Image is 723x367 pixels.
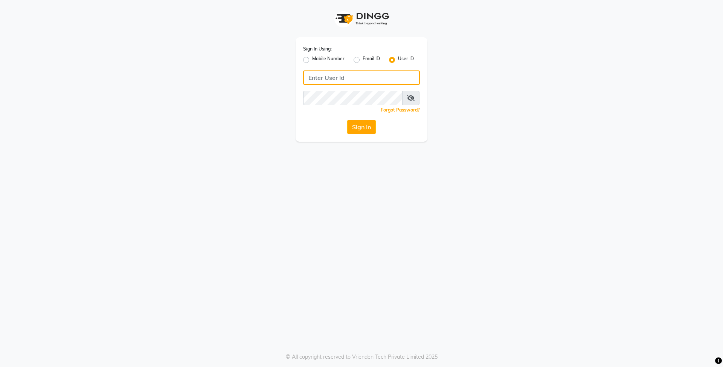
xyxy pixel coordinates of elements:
label: User ID [398,55,414,64]
input: Username [303,91,403,105]
label: Email ID [363,55,380,64]
button: Sign In [347,120,376,134]
a: Forgot Password? [381,107,420,113]
label: Mobile Number [312,55,345,64]
label: Sign In Using: [303,46,332,52]
input: Username [303,70,420,85]
img: logo1.svg [331,8,392,30]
